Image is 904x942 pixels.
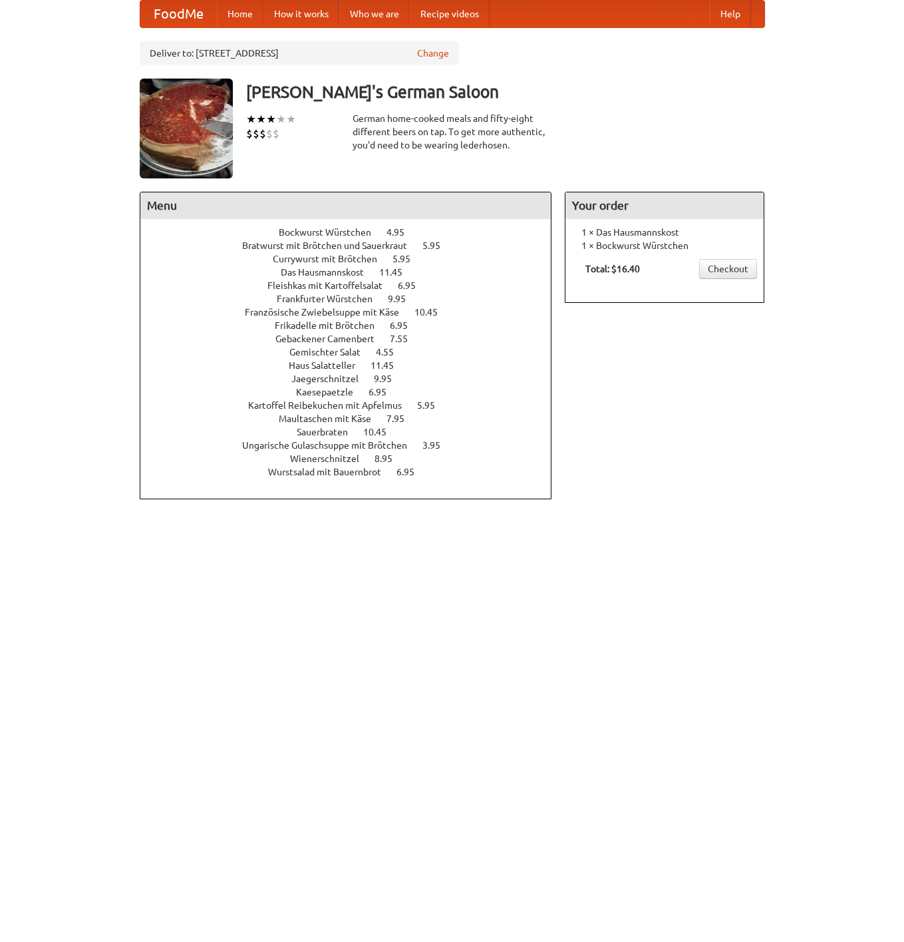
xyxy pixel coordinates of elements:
a: FoodMe [140,1,217,27]
span: Fleishkas mit Kartoffelsalat [267,280,396,291]
span: 6.95 [369,387,400,397]
span: Maultaschen mit Käse [279,413,384,424]
a: Checkout [699,259,757,279]
span: 6.95 [396,467,428,477]
span: Wienerschnitzel [290,453,373,464]
span: 10.45 [414,307,451,318]
a: Help [710,1,751,27]
span: 5.95 [417,400,448,411]
img: angular.jpg [140,79,233,178]
a: Jaegerschnitzel 9.95 [291,373,416,384]
li: $ [253,126,259,141]
span: 6.95 [398,280,429,291]
a: Currywurst mit Brötchen 5.95 [273,254,435,264]
a: Wienerschnitzel 8.95 [290,453,417,464]
span: 5.95 [392,254,424,264]
a: Kartoffel Reibekuchen mit Apfelmus 5.95 [248,400,460,411]
div: Deliver to: [STREET_ADDRESS] [140,41,459,65]
span: 8.95 [375,453,406,464]
span: 11.45 [379,267,416,278]
span: Currywurst mit Brötchen [273,254,390,264]
h3: [PERSON_NAME]'s German Saloon [246,79,765,105]
span: 4.95 [386,227,418,238]
a: Recipe videos [410,1,490,27]
h4: Menu [140,192,551,219]
span: Bratwurst mit Brötchen und Sauerkraut [242,240,420,251]
a: Fleishkas mit Kartoffelsalat 6.95 [267,280,440,291]
h4: Your order [565,192,764,219]
a: Maultaschen mit Käse 7.95 [279,413,429,424]
span: Französische Zwiebelsuppe mit Käse [245,307,412,318]
span: Wurstsalad mit Bauernbrot [268,467,394,477]
span: Sauerbraten [297,427,361,437]
li: 1 × Das Hausmannskost [572,226,757,239]
span: Jaegerschnitzel [291,373,372,384]
span: 9.95 [388,294,419,304]
li: ★ [256,112,266,126]
span: Ungarische Gulaschsuppe mit Brötchen [242,440,420,451]
a: Frikadelle mit Brötchen 6.95 [275,320,432,331]
li: ★ [286,112,296,126]
li: 1 × Bockwurst Würstchen [572,239,757,252]
span: Bockwurst Würstchen [279,227,384,238]
a: Gemischter Salat 4.55 [289,347,418,357]
a: Ungarische Gulaschsuppe mit Brötchen 3.95 [242,440,465,451]
a: Who we are [339,1,410,27]
a: Bockwurst Würstchen 4.95 [279,227,429,238]
a: Bratwurst mit Brötchen und Sauerkraut 5.95 [242,240,465,251]
li: $ [246,126,253,141]
span: 3.95 [422,440,454,451]
span: Kartoffel Reibekuchen mit Apfelmus [248,400,415,411]
a: Haus Salatteller 11.45 [289,360,418,371]
li: ★ [276,112,286,126]
a: Frankfurter Würstchen 9.95 [277,294,430,304]
span: 7.95 [386,413,418,424]
span: Gemischter Salat [289,347,374,357]
a: Das Hausmannskost 11.45 [281,267,427,278]
span: 4.55 [376,347,407,357]
li: $ [259,126,266,141]
li: $ [273,126,279,141]
b: Total: $16.40 [585,264,640,274]
a: Home [217,1,263,27]
span: Haus Salatteller [289,360,369,371]
li: ★ [246,112,256,126]
span: 9.95 [374,373,405,384]
a: How it works [263,1,339,27]
a: Wurstsalad mit Bauernbrot 6.95 [268,467,439,477]
span: Frikadelle mit Brötchen [275,320,388,331]
li: ★ [266,112,276,126]
span: 11.45 [371,360,407,371]
a: Gebackener Camenbert 7.55 [275,334,432,344]
span: 6.95 [390,320,421,331]
a: Sauerbraten 10.45 [297,427,411,437]
span: 10.45 [363,427,400,437]
a: Kaesepaetzle 6.95 [296,387,411,397]
span: Das Hausmannskost [281,267,377,278]
a: Französische Zwiebelsuppe mit Käse 10.45 [245,307,462,318]
span: Frankfurter Würstchen [277,294,386,304]
li: $ [266,126,273,141]
span: Kaesepaetzle [296,387,367,397]
span: Gebackener Camenbert [275,334,388,344]
a: Change [417,47,449,60]
span: 5.95 [422,240,454,251]
span: 7.55 [390,334,421,344]
div: German home-cooked meals and fifty-eight different beers on tap. To get more authentic, you'd nee... [353,112,552,152]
